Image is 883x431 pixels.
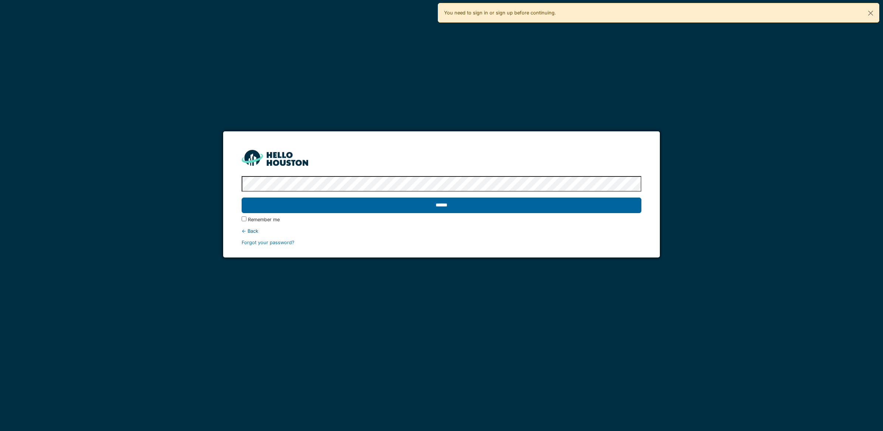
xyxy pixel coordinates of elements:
[242,240,294,245] a: Forgot your password?
[248,216,280,223] label: Remember me
[242,150,308,166] img: HH_line-BYnF2_Hg.png
[438,3,879,23] div: You need to sign in or sign up before continuing.
[242,228,641,235] div: ← Back
[862,3,879,23] button: Close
